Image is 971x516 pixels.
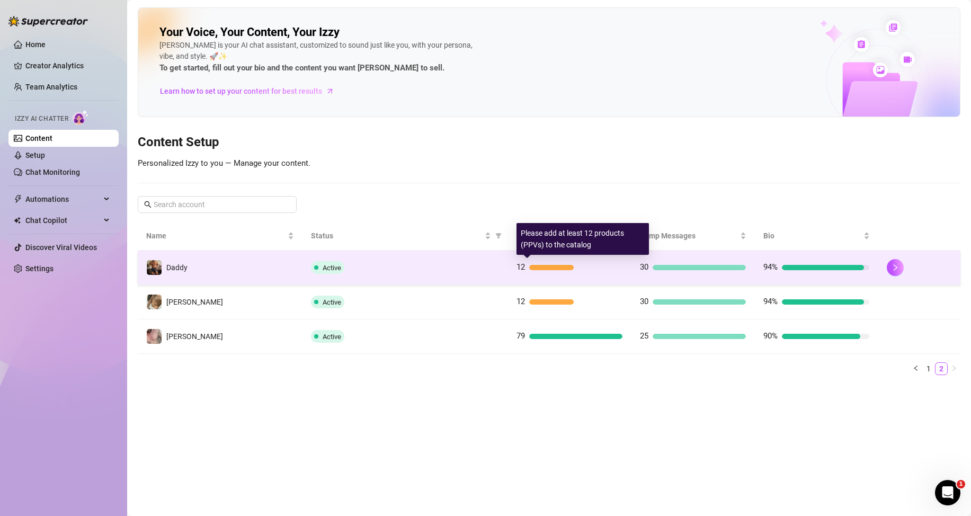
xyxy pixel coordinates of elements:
span: Personalized Izzy to you — Manage your content. [138,158,310,168]
span: right [951,365,957,371]
a: Chat Monitoring [25,168,80,176]
span: 94% [763,297,778,306]
span: Status [311,230,483,242]
span: 79 [516,331,525,341]
span: 25 [640,331,648,341]
span: search [144,201,152,208]
span: right [892,264,899,271]
a: 1 [923,363,934,375]
span: Bump Messages [640,230,738,242]
span: 30 [640,262,648,272]
span: 30 [640,297,648,306]
a: 2 [936,363,947,375]
th: Bump Messages [631,221,755,251]
span: Active [323,333,341,341]
h3: Content Setup [138,134,960,151]
button: left [910,362,922,375]
span: [PERSON_NAME] [166,332,223,341]
img: ai-chatter-content-library-cLFOSyPT.png [796,8,960,117]
img: Chat Copilot [14,217,21,224]
a: Setup [25,151,45,159]
div: [PERSON_NAME] is your AI chat assistant, customized to sound just like you, with your persona, vi... [159,40,477,75]
span: thunderbolt [14,195,22,203]
span: Active [323,298,341,306]
a: Team Analytics [25,83,77,91]
li: Previous Page [910,362,922,375]
a: Settings [25,264,54,273]
th: Name [138,221,302,251]
th: Status [302,221,508,251]
span: arrow-right [325,86,335,96]
th: Products [508,221,631,251]
li: 2 [935,362,948,375]
th: Bio [755,221,878,251]
a: Home [25,40,46,49]
span: 12 [516,297,525,306]
img: AI Chatter [73,110,89,125]
span: Daddy [166,263,188,272]
img: Michael [147,329,162,344]
div: Please add at least 12 products (PPVs) to the catalog [516,223,649,255]
span: Active [323,264,341,272]
span: 12 [516,262,525,272]
span: Izzy AI Chatter [15,114,68,124]
img: logo-BBDzfeDw.svg [8,16,88,26]
strong: To get started, fill out your bio and the content you want [PERSON_NAME] to sell. [159,63,444,73]
li: 1 [922,362,935,375]
span: Name [146,230,286,242]
button: right [887,259,904,276]
img: Thomas [147,295,162,309]
a: Learn how to set up your content for best results [159,83,342,100]
span: Chat Copilot [25,212,101,229]
span: 90% [763,331,778,341]
span: filter [493,228,504,244]
a: Discover Viral Videos [25,243,97,252]
span: Automations [25,191,101,208]
button: right [948,362,960,375]
h2: Your Voice, Your Content, Your Izzy [159,25,340,40]
a: Creator Analytics [25,57,110,74]
li: Next Page [948,362,960,375]
img: Daddy [147,260,162,275]
span: Bio [763,230,861,242]
iframe: Intercom live chat [935,480,960,505]
span: 1 [957,480,965,488]
span: 94% [763,262,778,272]
input: Search account [154,199,282,210]
span: filter [495,233,502,239]
a: Content [25,134,52,143]
span: Learn how to set up your content for best results [160,85,322,97]
span: [PERSON_NAME] [166,298,223,306]
span: left [913,365,919,371]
